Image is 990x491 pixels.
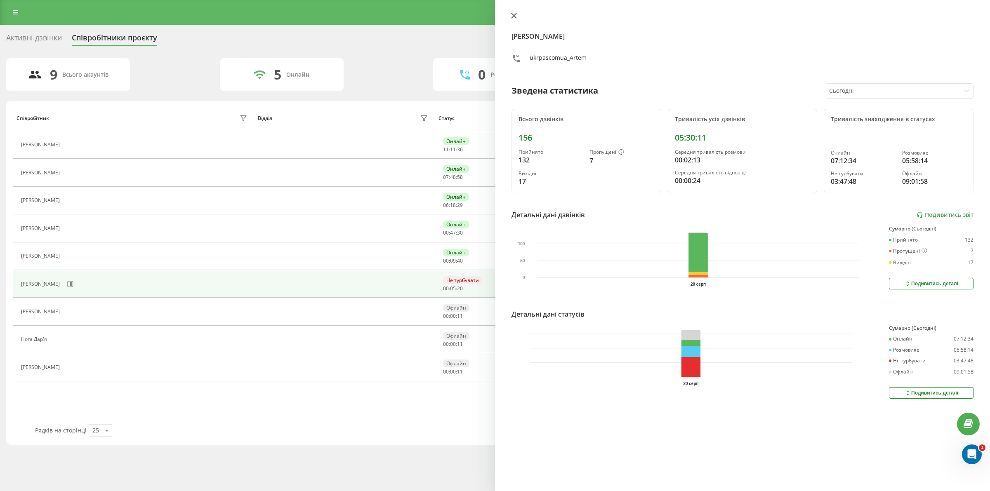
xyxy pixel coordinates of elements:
div: ukrpascomua_Artem [530,54,587,66]
div: Розмовляє [889,347,919,353]
div: [PERSON_NAME] [21,170,62,176]
button: Подивитись деталі [889,278,973,289]
div: 9 [50,67,57,82]
div: 05:58:14 [902,156,966,166]
div: 17 [968,260,973,265]
div: Офлайн [443,359,469,367]
div: 25 [92,426,99,435]
div: Онлайн [286,71,309,78]
div: 7 [589,156,654,166]
iframe: Intercom live chat [962,444,982,464]
div: Подивитись деталі [904,280,958,287]
button: Подивитись деталі [889,387,973,399]
text: 20 серп [684,381,699,386]
div: 132 [519,155,583,165]
div: Розмовляють [490,71,530,78]
span: 00 [443,285,449,292]
div: Відділ [258,115,272,121]
span: 05 [450,285,456,292]
div: : : [443,313,463,319]
span: 00 [443,229,449,236]
div: Офлайн [443,332,469,340]
div: Всього дзвінків [519,116,654,123]
div: Середня тривалість розмови [675,149,811,155]
div: Онлайн [443,193,469,201]
div: [PERSON_NAME] [21,142,62,148]
text: 20 серп [691,282,706,287]
div: Не турбувати [889,358,926,364]
div: 05:58:14 [954,347,973,353]
div: : : [443,369,463,375]
div: Прийнято [889,237,918,243]
a: Подивитись звіт [917,211,973,218]
span: 11 [457,312,463,320]
div: Офлайн [889,369,913,375]
span: 36 [457,146,463,153]
div: Співробітник [16,115,49,121]
div: Розмовляє [902,150,966,156]
div: Офлайн [902,171,966,176]
span: 29 [457,202,463,209]
text: 50 [520,258,525,263]
div: 05:30:11 [675,133,811,143]
div: [PERSON_NAME] [21,197,62,203]
div: 5 [274,67,281,82]
div: : : [443,341,463,347]
h4: [PERSON_NAME] [511,31,973,41]
div: : : [443,286,463,291]
div: [PERSON_NAME] [21,281,62,287]
span: 40 [457,257,463,264]
div: Онлайн [831,150,895,156]
div: : : [443,147,463,153]
div: [PERSON_NAME] [21,309,62,315]
text: 0 [523,275,525,280]
div: 00:02:13 [675,155,811,165]
div: Онлайн [443,221,469,228]
span: 30 [457,229,463,236]
div: Детальні дані дзвінків [511,210,585,220]
div: Офлайн [443,304,469,312]
span: Рядків на сторінці [35,426,87,434]
div: 03:47:48 [831,176,895,186]
div: 7 [971,248,973,254]
span: 11 [443,146,449,153]
div: Тривалість знаходження в статусах [831,116,966,123]
div: Середня тривалість відповіді [675,170,811,176]
div: Тривалість усіх дзвінків [675,116,811,123]
div: 03:47:48 [954,358,973,364]
span: 11 [450,146,456,153]
div: 07:12:34 [954,336,973,342]
div: [PERSON_NAME] [21,364,62,370]
text: 100 [518,242,525,246]
div: Сумарно (Сьогодні) [889,226,973,232]
div: 156 [519,133,654,143]
span: 07 [443,174,449,181]
div: 09:01:58 [902,176,966,186]
div: 09:01:58 [954,369,973,375]
span: 11 [457,368,463,375]
div: 132 [965,237,973,243]
div: Онлайн [443,137,469,145]
span: 06 [443,202,449,209]
div: Сумарно (Сьогодні) [889,325,973,331]
div: Активні дзвінки [6,33,62,46]
span: 47 [450,229,456,236]
div: Зведена статистика [511,85,598,97]
div: 00:00:24 [675,176,811,186]
div: [PERSON_NAME] [21,226,62,231]
span: 09 [450,257,456,264]
div: Прийнято [519,149,583,155]
div: 0 [478,67,486,82]
span: 48 [450,174,456,181]
span: 00 [443,341,449,348]
div: Пропущені [889,248,927,254]
div: Статус [438,115,455,121]
span: 20 [457,285,463,292]
span: 00 [450,341,456,348]
div: Вихідні [519,171,583,176]
span: 11 [457,341,463,348]
span: 18 [450,202,456,209]
div: Не турбувати [443,276,482,284]
div: Онлайн [889,336,912,342]
div: Пропущені [589,149,654,156]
